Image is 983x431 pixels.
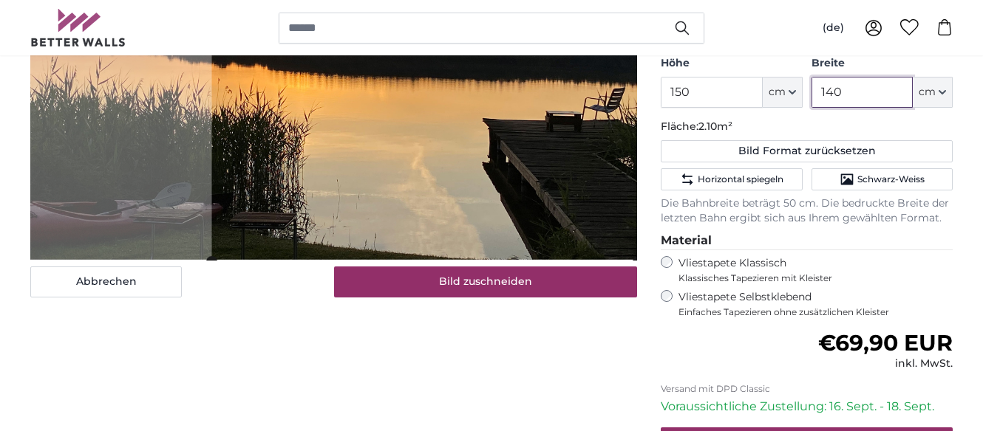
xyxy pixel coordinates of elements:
[30,9,126,46] img: Betterwalls
[698,120,732,133] span: 2.10m²
[818,356,953,371] div: inkl. MwSt.
[661,168,802,190] button: Horizontal spiegeln
[698,173,783,185] span: Horizontal spiegeln
[769,85,786,100] span: cm
[678,256,940,284] label: Vliestapete Klassisch
[678,272,940,284] span: Klassisches Tapezieren mit Kleister
[811,15,856,41] button: (de)
[857,173,925,185] span: Schwarz-Weiss
[661,120,953,134] p: Fläche:
[661,383,953,395] p: Versand mit DPD Classic
[812,168,953,190] button: Schwarz-Weiss
[334,266,638,297] button: Bild zuschneiden
[818,329,953,356] span: €69,90 EUR
[661,232,953,250] legend: Material
[661,398,953,416] p: Voraussichtliche Zustellung: 16. Sept. - 18. Sept.
[678,290,953,318] label: Vliestapete Selbstklebend
[30,266,182,297] button: Abbrechen
[678,306,953,318] span: Einfaches Tapezieren ohne zusätzlichen Kleister
[812,56,953,71] label: Breite
[661,140,953,162] button: Bild Format zurücksetzen
[661,56,802,71] label: Höhe
[661,196,953,226] p: Die Bahnbreite beträgt 50 cm. Die bedruckte Breite der letzten Bahn ergibt sich aus Ihrem gewählt...
[919,85,936,100] span: cm
[763,77,803,108] button: cm
[913,77,953,108] button: cm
